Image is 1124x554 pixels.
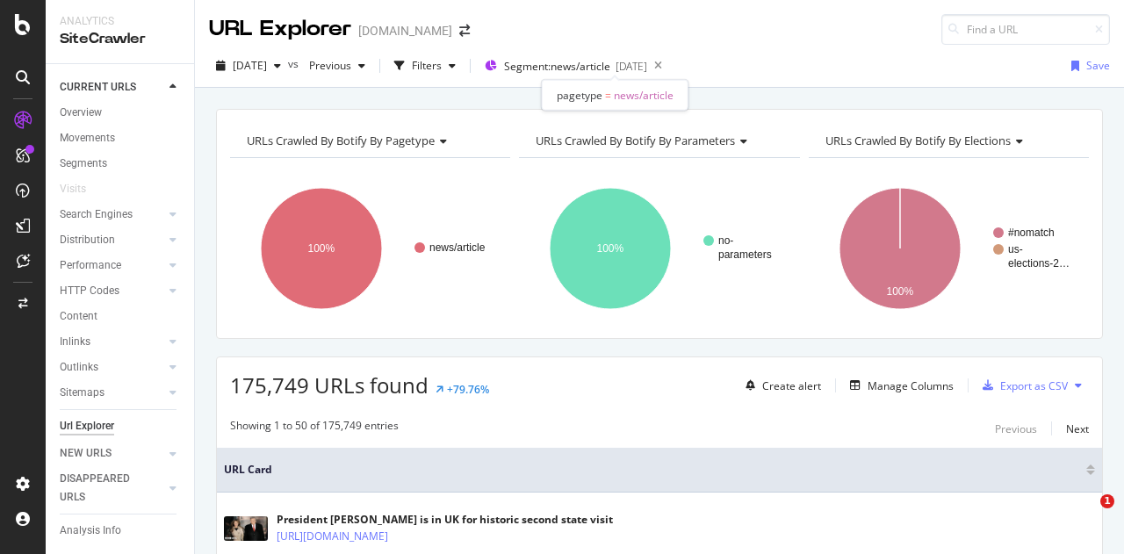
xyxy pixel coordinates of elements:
div: URL Explorer [209,14,351,44]
span: URLs Crawled By Botify By parameters [536,133,735,148]
a: Content [60,307,182,326]
button: Previous [995,418,1037,439]
span: 2025 Sep. 17th [233,58,267,73]
a: Outlinks [60,358,164,377]
div: Create alert [762,378,821,393]
div: Showing 1 to 50 of 175,749 entries [230,418,399,439]
text: 100% [886,285,913,298]
div: [DATE] [616,59,647,74]
a: Search Engines [60,205,164,224]
svg: A chart. [809,172,1084,325]
button: Previous [302,52,372,80]
span: pagetype [557,88,602,103]
div: HTTP Codes [60,282,119,300]
a: Inlinks [60,333,164,351]
text: 100% [597,242,624,255]
div: Manage Columns [868,378,954,393]
text: us- [1008,243,1023,255]
img: main image [224,516,268,541]
h4: URLs Crawled By Botify By parameters [532,126,783,155]
a: Performance [60,256,164,275]
a: Distribution [60,231,164,249]
h4: URLs Crawled By Botify By pagetype [243,126,494,155]
div: Performance [60,256,121,275]
text: no- [718,234,733,247]
div: Next [1066,421,1089,436]
div: Content [60,307,97,326]
text: elections-2… [1008,257,1070,270]
div: Overview [60,104,102,122]
button: Segment:news/article[DATE] [478,52,647,80]
div: Sitemaps [60,384,104,402]
a: DISAPPEARED URLS [60,470,164,507]
span: 1 [1100,494,1114,508]
svg: A chart. [519,172,795,325]
text: parameters [718,248,772,261]
div: Filters [412,58,442,73]
a: [URL][DOMAIN_NAME] [277,528,388,545]
input: Find a URL [941,14,1110,45]
span: 175,749 URLs found [230,371,429,399]
a: Segments [60,155,182,173]
div: Movements [60,129,115,147]
text: 100% [308,242,335,255]
button: Manage Columns [843,375,954,396]
div: [DOMAIN_NAME] [358,22,452,40]
div: Url Explorer [60,417,114,435]
svg: A chart. [230,172,506,325]
span: = [605,88,611,103]
div: Visits [60,180,86,198]
div: Previous [995,421,1037,436]
div: Save [1086,58,1110,73]
button: Save [1064,52,1110,80]
a: Analysis Info [60,522,182,540]
div: President [PERSON_NAME] is in UK for historic second state visit [277,512,613,528]
a: Visits [60,180,104,198]
a: Sitemaps [60,384,164,402]
a: Url Explorer [60,417,182,435]
span: news/article [614,88,674,103]
text: #nomatch [1008,227,1055,239]
button: Create alert [739,371,821,399]
a: Movements [60,129,182,147]
a: Overview [60,104,182,122]
div: Inlinks [60,333,90,351]
div: DISAPPEARED URLS [60,470,148,507]
div: arrow-right-arrow-left [459,25,470,37]
span: URLs Crawled By Botify By elections [825,133,1011,148]
div: Analytics [60,14,180,29]
div: Search Engines [60,205,133,224]
div: Analysis Info [60,522,121,540]
div: CURRENT URLS [60,78,136,97]
div: Segments [60,155,107,173]
button: [DATE] [209,52,288,80]
span: Segment: news/article [504,59,610,74]
div: Distribution [60,231,115,249]
button: Next [1066,418,1089,439]
span: URL Card [224,462,1082,478]
span: Previous [302,58,351,73]
div: Export as CSV [1000,378,1068,393]
a: CURRENT URLS [60,78,164,97]
div: Outlinks [60,358,98,377]
a: NEW URLS [60,444,164,463]
button: Export as CSV [976,371,1068,399]
a: HTTP Codes [60,282,164,300]
div: +79.76% [447,382,489,397]
button: Filters [387,52,463,80]
text: news/article [429,241,486,254]
div: NEW URLS [60,444,112,463]
iframe: Intercom live chat [1064,494,1106,536]
span: URLs Crawled By Botify By pagetype [247,133,435,148]
div: SiteCrawler [60,29,180,49]
h4: URLs Crawled By Botify By elections [822,126,1073,155]
span: vs [288,56,302,71]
